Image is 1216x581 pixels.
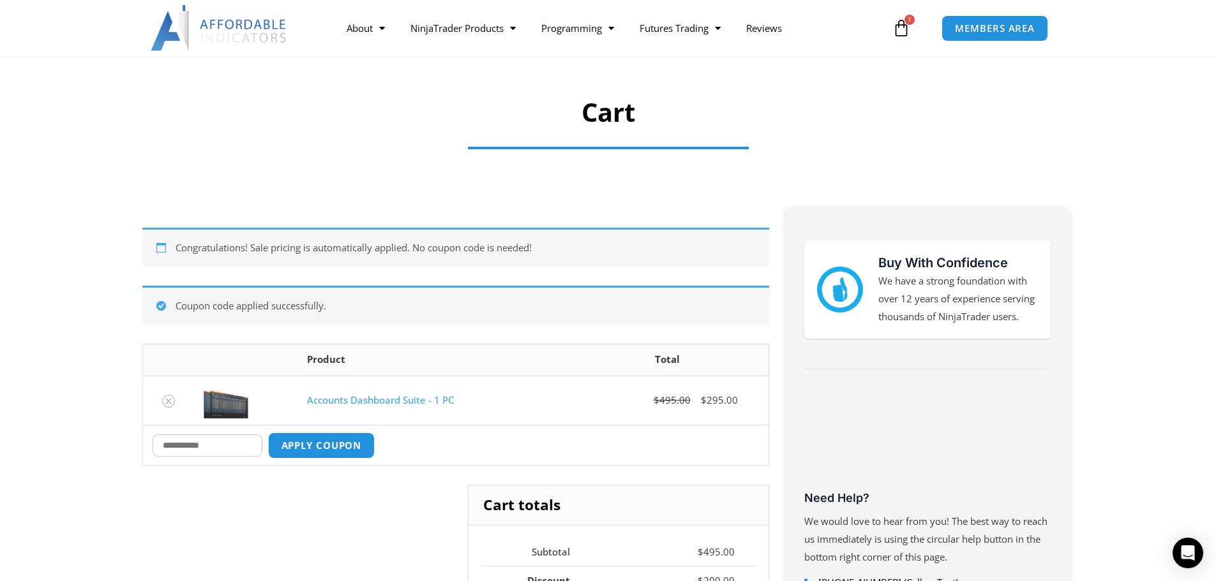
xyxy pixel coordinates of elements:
span: $ [698,545,703,558]
a: 1 [873,10,929,47]
img: mark thumbs good 43913 | Affordable Indicators – NinjaTrader [817,267,863,313]
span: 1 [904,15,915,25]
a: Accounts Dashboard Suite - 1 PC [307,393,454,406]
button: Apply coupon [268,432,375,459]
h1: Cart [185,94,1031,130]
a: Reviews [733,13,795,43]
th: Product [297,344,566,376]
img: Screenshot 2024-08-26 155710eeeee | Affordable Indicators – NinjaTrader [204,383,248,418]
a: Futures Trading [627,13,733,43]
div: Open Intercom Messenger [1173,538,1203,568]
h2: Cart totals [469,485,768,525]
span: We would love to hear from you! The best way to reach us immediately is using the circular help b... [804,515,1047,563]
span: $ [701,393,707,406]
h3: Need Help? [804,490,1051,505]
a: About [334,13,398,43]
div: Congratulations! Sale pricing is automatically applied. No coupon code is needed! [142,228,769,267]
iframe: Customer reviews powered by Trustpilot [804,392,1051,487]
span: MEMBERS AREA [955,24,1035,33]
p: We have a strong foundation with over 12 years of experience serving thousands of NinjaTrader users. [878,272,1038,326]
th: Subtotal [481,538,591,566]
a: Remove Accounts Dashboard Suite - 1 PC from cart [162,395,175,408]
nav: Menu [334,13,889,43]
div: Coupon code applied successfully. [142,286,769,325]
a: Programming [529,13,627,43]
bdi: 295.00 [701,393,738,406]
img: LogoAI | Affordable Indicators – NinjaTrader [151,5,288,51]
bdi: 495.00 [654,393,691,406]
th: Total [567,344,769,376]
a: NinjaTrader Products [398,13,529,43]
bdi: 495.00 [698,545,735,558]
h3: Buy With Confidence [878,253,1038,272]
span: $ [654,393,659,406]
a: MEMBERS AREA [942,15,1048,41]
